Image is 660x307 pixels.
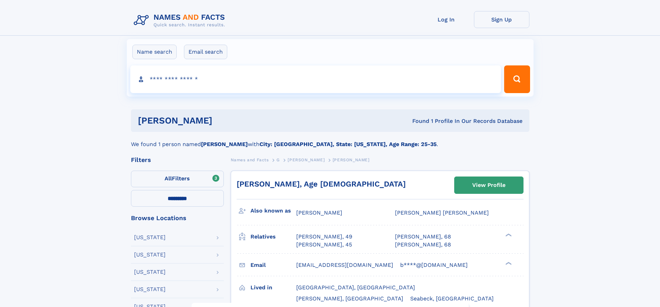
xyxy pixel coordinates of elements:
a: Log In [419,11,474,28]
b: City: [GEOGRAPHIC_DATA], State: [US_STATE], Age Range: 25-35 [259,141,437,147]
span: All [165,175,172,182]
a: View Profile [455,177,523,193]
span: [PERSON_NAME] [288,157,325,162]
a: [PERSON_NAME], Age [DEMOGRAPHIC_DATA] [237,180,406,188]
span: [PERSON_NAME] [333,157,370,162]
div: [US_STATE] [134,269,166,275]
img: Logo Names and Facts [131,11,231,30]
div: ❯ [504,233,512,237]
div: ❯ [504,261,512,265]
h1: [PERSON_NAME] [138,116,313,125]
label: Name search [132,45,177,59]
span: [PERSON_NAME], [GEOGRAPHIC_DATA] [296,295,403,302]
h3: Also known as [250,205,296,217]
span: [PERSON_NAME] [296,209,342,216]
div: [US_STATE] [134,252,166,258]
a: [PERSON_NAME], 68 [395,233,451,241]
span: G [276,157,280,162]
div: [US_STATE] [134,235,166,240]
div: Browse Locations [131,215,224,221]
span: [PERSON_NAME] [PERSON_NAME] [395,209,489,216]
div: Filters [131,157,224,163]
a: [PERSON_NAME] [288,155,325,164]
a: [PERSON_NAME], 68 [395,241,451,249]
span: [GEOGRAPHIC_DATA], [GEOGRAPHIC_DATA] [296,284,415,291]
a: G [276,155,280,164]
button: Search Button [504,65,530,93]
label: Filters [131,171,224,187]
div: We found 1 person named with . [131,132,529,148]
div: [US_STATE] [134,287,166,292]
input: search input [130,65,501,93]
b: [PERSON_NAME] [201,141,248,147]
label: Email search [184,45,227,59]
span: [EMAIL_ADDRESS][DOMAIN_NAME] [296,262,393,268]
div: Found 1 Profile In Our Records Database [312,117,522,125]
a: Sign Up [474,11,529,28]
h3: Relatives [250,231,296,243]
a: Names and Facts [231,155,269,164]
a: [PERSON_NAME], 49 [296,233,352,241]
h3: Email [250,259,296,271]
h3: Lived in [250,282,296,294]
span: Seabeck, [GEOGRAPHIC_DATA] [410,295,494,302]
a: [PERSON_NAME], 45 [296,241,352,249]
div: View Profile [472,177,505,193]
